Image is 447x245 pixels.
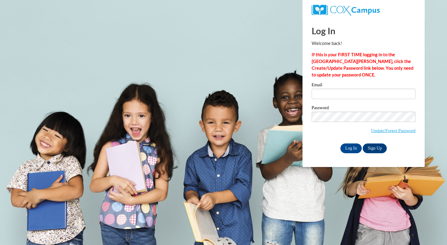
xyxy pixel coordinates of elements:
[363,143,387,153] a: Sign Up
[312,52,413,77] strong: If this is your FIRST TIME logging in to the [GEOGRAPHIC_DATA][PERSON_NAME], click the Create/Upd...
[312,40,416,47] p: Welcome back!
[312,5,380,16] img: COX Campus
[312,83,416,89] label: Email
[312,24,416,37] h1: Log In
[340,143,362,153] input: Log In
[312,7,380,12] a: COX Campus
[371,128,416,133] a: Update/Forgot Password
[312,106,416,112] label: Password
